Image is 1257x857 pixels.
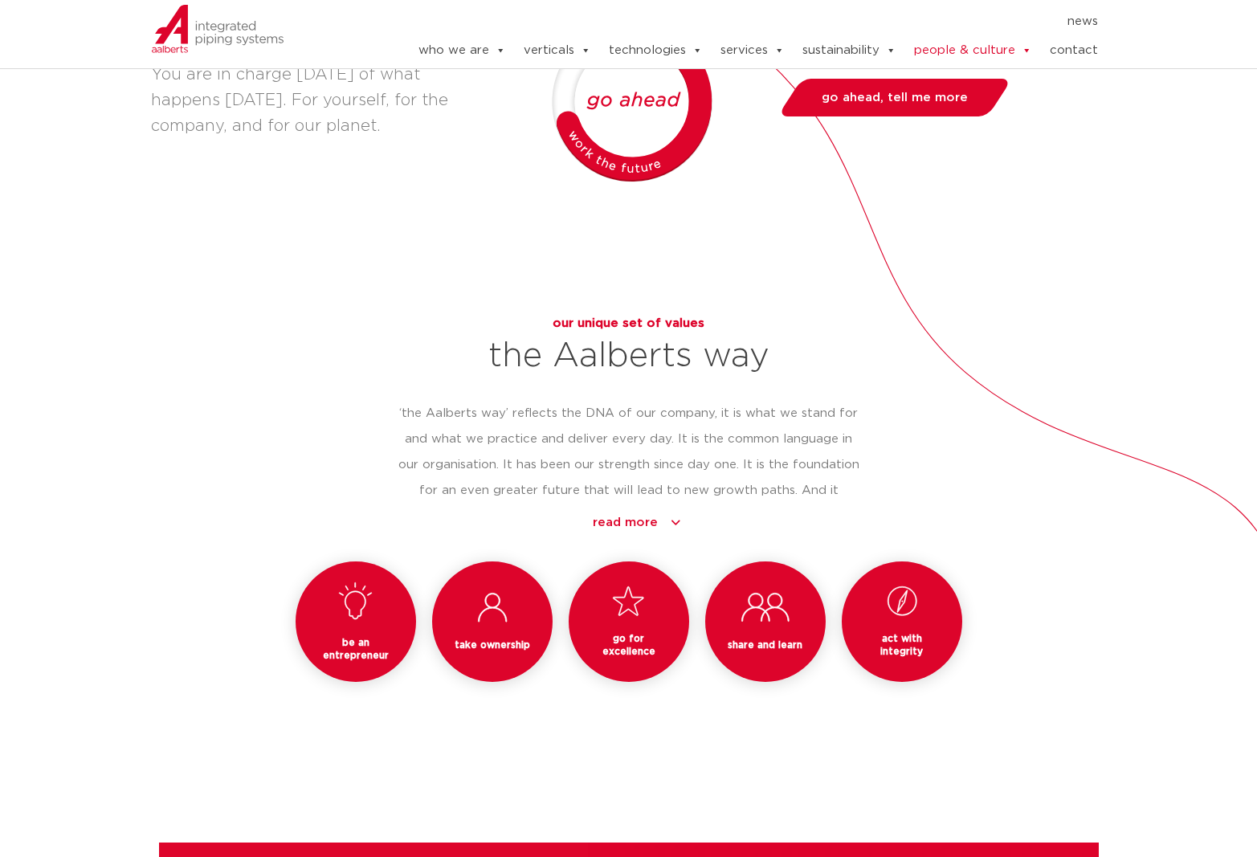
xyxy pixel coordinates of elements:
h2: the Aalberts way [398,337,859,375]
h3: be an entrepreneur [315,636,397,662]
h3: act with integrity [861,632,943,658]
a: contact [1050,35,1098,67]
a: news [1067,9,1098,35]
h3: go for excellence [588,632,670,658]
span: go ahead, tell me more [822,92,968,104]
a: who we are [418,35,506,67]
nav: Menu [369,9,1099,35]
a: people & culture [914,35,1032,67]
a: go ahead, tell me more [777,79,1012,116]
a: verticals [524,35,591,67]
a: services [720,35,785,67]
span: our unique set of values [553,317,704,329]
p: You are in charge [DATE] of what happens [DATE]. For yourself, for the company, and for our planet. [151,62,480,139]
h3: take ownership [451,639,533,651]
p: ‘the Aalberts way’ reflects the DNA of our company, it is what we stand for and what we practice ... [398,401,859,555]
a: sustainability [802,35,896,67]
a: read more [414,510,859,536]
h3: share and learn [724,639,806,651]
a: technologies [609,35,703,67]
